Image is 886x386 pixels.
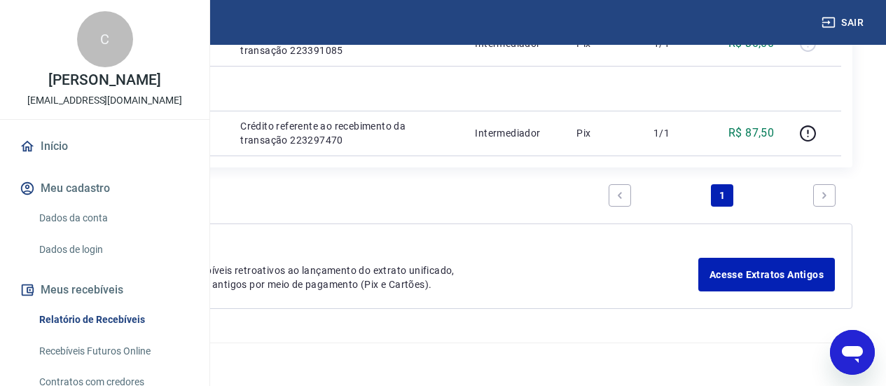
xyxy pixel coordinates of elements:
a: Recebíveis Futuros Online [34,337,193,366]
iframe: Botão para abrir a janela de mensagens [830,330,875,375]
a: Relatório de Recebíveis [34,305,193,334]
a: Início [17,131,193,162]
button: Sair [819,10,869,36]
div: C [77,11,133,67]
p: [EMAIL_ADDRESS][DOMAIN_NAME] [27,93,182,108]
p: Para ver lançamentos de recebíveis retroativos ao lançamento do extrato unificado, você pode aces... [70,263,698,291]
button: Meus recebíveis [17,275,193,305]
a: Next page [813,184,836,207]
p: Crédito referente ao recebimento da transação 223297470 [240,119,452,147]
a: Previous page [609,184,631,207]
p: [PERSON_NAME] [48,73,160,88]
p: Pix [576,126,631,140]
button: Meu cadastro [17,173,193,204]
p: Intermediador [475,126,554,140]
p: 1/1 [653,126,695,140]
p: 2025 © [34,354,852,369]
a: Dados da conta [34,204,193,233]
a: Acesse Extratos Antigos [698,258,835,291]
p: R$ 87,50 [728,125,774,142]
p: Extratos Antigos [70,241,698,258]
a: Page 1 is your current page [711,184,733,207]
a: Dados de login [34,235,193,264]
ul: Pagination [603,179,841,212]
